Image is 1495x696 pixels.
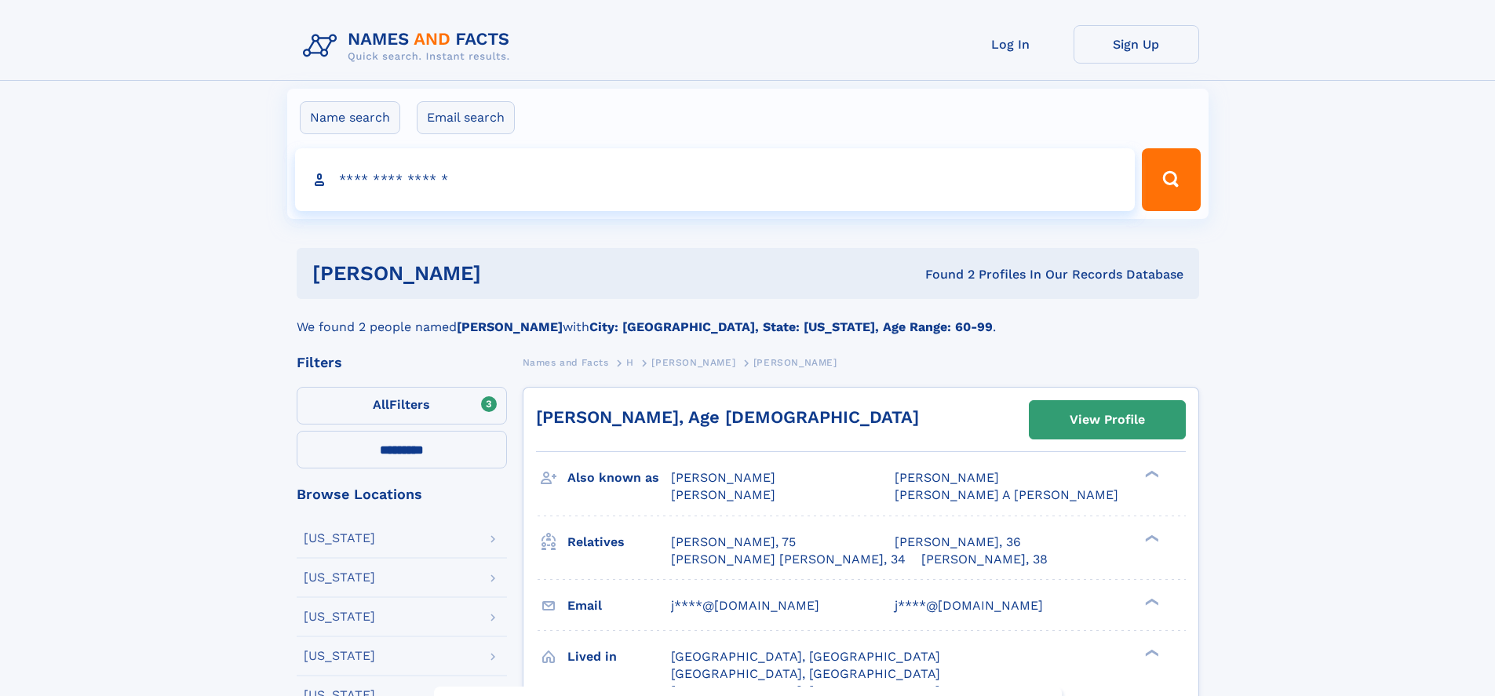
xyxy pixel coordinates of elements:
[297,387,507,425] label: Filters
[304,610,375,623] div: [US_STATE]
[671,487,775,502] span: [PERSON_NAME]
[626,357,634,368] span: H
[671,534,796,551] a: [PERSON_NAME], 75
[1141,469,1160,479] div: ❯
[567,643,671,670] h3: Lived in
[300,101,400,134] label: Name search
[304,571,375,584] div: [US_STATE]
[895,534,1021,551] a: [PERSON_NAME], 36
[1070,402,1145,438] div: View Profile
[523,352,609,372] a: Names and Facts
[921,551,1048,568] a: [PERSON_NAME], 38
[671,551,906,568] a: [PERSON_NAME] [PERSON_NAME], 34
[312,264,703,283] h1: [PERSON_NAME]
[567,592,671,619] h3: Email
[373,397,389,412] span: All
[753,357,837,368] span: [PERSON_NAME]
[1030,401,1185,439] a: View Profile
[304,650,375,662] div: [US_STATE]
[1141,596,1160,607] div: ❯
[297,487,507,501] div: Browse Locations
[626,352,634,372] a: H
[297,355,507,370] div: Filters
[1141,533,1160,543] div: ❯
[457,319,563,334] b: [PERSON_NAME]
[651,352,735,372] a: [PERSON_NAME]
[567,465,671,491] h3: Also known as
[671,666,940,681] span: [GEOGRAPHIC_DATA], [GEOGRAPHIC_DATA]
[304,532,375,545] div: [US_STATE]
[651,357,735,368] span: [PERSON_NAME]
[1074,25,1199,64] a: Sign Up
[1141,647,1160,658] div: ❯
[295,148,1136,211] input: search input
[297,25,523,67] img: Logo Names and Facts
[297,299,1199,337] div: We found 2 people named with .
[589,319,993,334] b: City: [GEOGRAPHIC_DATA], State: [US_STATE], Age Range: 60-99
[1142,148,1200,211] button: Search Button
[703,266,1183,283] div: Found 2 Profiles In Our Records Database
[895,487,1118,502] span: [PERSON_NAME] A [PERSON_NAME]
[671,470,775,485] span: [PERSON_NAME]
[948,25,1074,64] a: Log In
[671,649,940,664] span: [GEOGRAPHIC_DATA], [GEOGRAPHIC_DATA]
[417,101,515,134] label: Email search
[567,529,671,556] h3: Relatives
[536,407,919,427] a: [PERSON_NAME], Age [DEMOGRAPHIC_DATA]
[895,470,999,485] span: [PERSON_NAME]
